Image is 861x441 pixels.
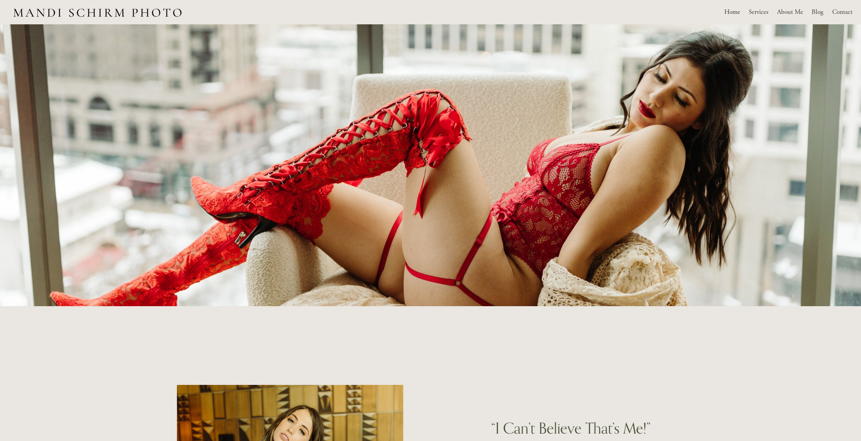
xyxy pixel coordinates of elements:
[832,6,853,18] a: Contact
[777,6,803,18] a: About Me
[749,6,768,18] a: folder dropdown
[812,6,823,18] a: Blog
[749,7,768,18] span: Services
[724,6,740,18] a: Home
[8,1,186,24] img: Des Moines Wedding Photographer - Mandi Schirm Photo
[458,418,684,438] h2: “I Can’t Believe That’s Me!”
